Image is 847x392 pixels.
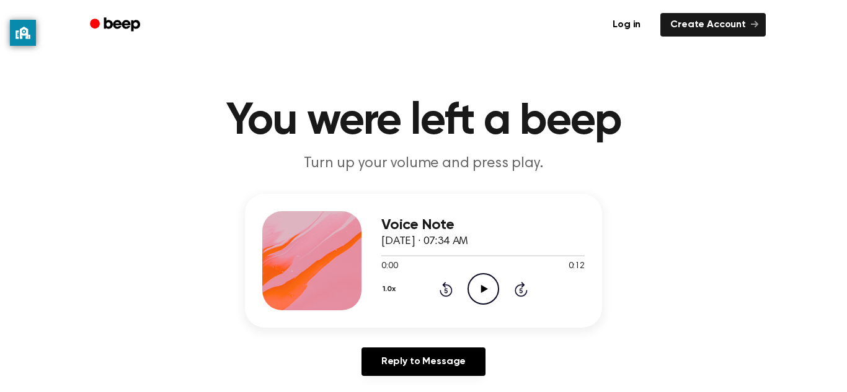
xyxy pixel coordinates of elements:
[10,20,36,46] button: privacy banner
[185,154,662,174] p: Turn up your volume and press play.
[600,11,653,39] a: Log in
[106,99,741,144] h1: You were left a beep
[569,260,585,273] span: 0:12
[381,260,397,273] span: 0:00
[361,347,486,376] a: Reply to Message
[381,279,400,300] button: 1.0x
[381,217,585,233] h3: Voice Note
[660,13,766,37] a: Create Account
[81,13,151,37] a: Beep
[381,236,468,247] span: [DATE] · 07:34 AM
